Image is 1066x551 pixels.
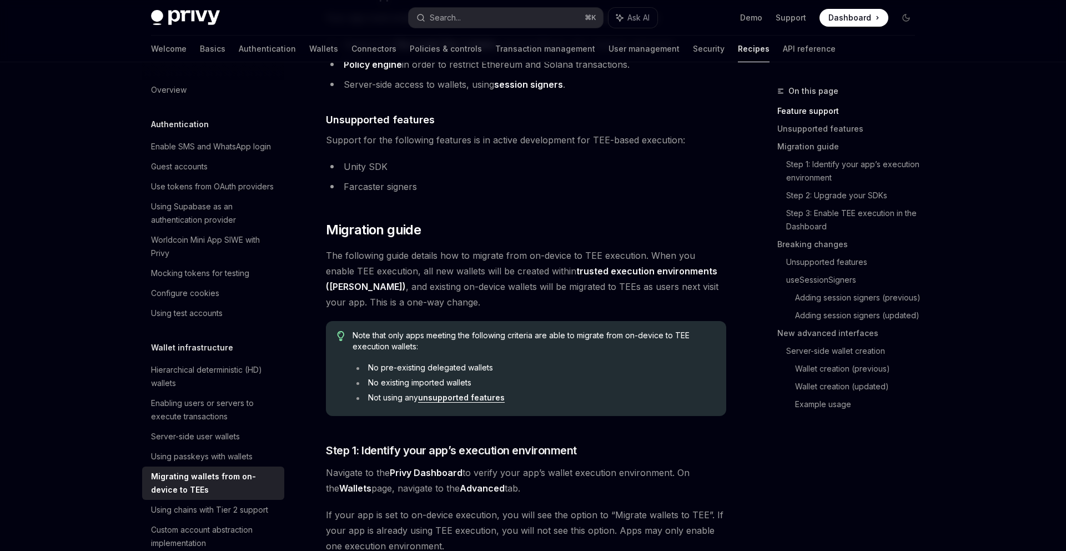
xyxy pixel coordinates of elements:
[151,160,208,173] div: Guest accounts
[777,138,924,156] a: Migration guide
[326,159,726,174] li: Unity SDK
[326,443,577,458] span: Step 1: Identify your app’s execution environment
[151,140,271,153] div: Enable SMS and WhatsApp login
[786,204,924,236] a: Step 3: Enable TEE execution in the Dashboard
[777,120,924,138] a: Unsupported features
[430,11,461,24] div: Search...
[795,289,924,307] a: Adding session signers (previous)
[609,8,657,28] button: Ask AI
[142,157,284,177] a: Guest accounts
[142,137,284,157] a: Enable SMS and WhatsApp login
[151,397,278,423] div: Enabling users or servers to execute transactions
[786,271,924,289] a: useSessionSigners
[783,36,836,62] a: API reference
[142,303,284,323] a: Using test accounts
[142,447,284,467] a: Using passkeys with wallets
[239,36,296,62] a: Authentication
[777,102,924,120] a: Feature support
[777,236,924,253] a: Breaking changes
[142,427,284,447] a: Server-side user wallets
[337,331,345,341] svg: Tip
[142,177,284,197] a: Use tokens from OAuth providers
[142,360,284,393] a: Hierarchical deterministic (HD) wallets
[142,230,284,263] a: Worldcoin Mini App SIWE with Privy
[151,341,233,354] h5: Wallet infrastructure
[326,57,726,72] li: in order to restrict Ethereum and Solana transactions.
[460,483,505,494] strong: Advanced
[151,233,278,260] div: Worldcoin Mini App SIWE with Privy
[142,500,284,520] a: Using chains with Tier 2 support
[777,324,924,342] a: New advanced interfaces
[151,450,253,463] div: Using passkeys with wallets
[627,12,650,23] span: Ask AI
[151,523,278,550] div: Custom account abstraction implementation
[585,13,596,22] span: ⌘ K
[142,467,284,500] a: Migrating wallets from on-device to TEEs
[142,80,284,100] a: Overview
[788,84,838,98] span: On this page
[151,503,268,517] div: Using chains with Tier 2 support
[339,483,371,494] strong: Wallets
[142,197,284,230] a: Using Supabase as an authentication provider
[897,9,915,27] button: Toggle dark mode
[326,179,726,194] li: Farcaster signers
[151,118,209,131] h5: Authentication
[609,36,680,62] a: User management
[344,59,402,71] a: Policy engine
[151,307,223,320] div: Using test accounts
[353,377,715,388] li: No existing imported wallets
[693,36,725,62] a: Security
[795,307,924,324] a: Adding session signers (updated)
[795,360,924,378] a: Wallet creation (previous)
[390,467,462,479] a: Privy Dashboard
[795,378,924,395] a: Wallet creation (updated)
[819,9,888,27] a: Dashboard
[353,330,715,352] span: Note that only apps meeting the following criteria are able to migrate from on-device to TEE exec...
[786,156,924,187] a: Step 1: Identify your app’s execution environment
[786,187,924,204] a: Step 2: Upgrade your SDKs
[326,248,726,310] span: The following guide details how to migrate from on-device to TEE execution. When you enable TEE e...
[786,342,924,360] a: Server-side wallet creation
[151,363,278,390] div: Hierarchical deterministic (HD) wallets
[151,200,278,227] div: Using Supabase as an authentication provider
[142,263,284,283] a: Mocking tokens for testing
[353,362,715,373] li: No pre-existing delegated wallets
[786,253,924,271] a: Unsupported features
[326,112,435,127] span: Unsupported features
[740,12,762,23] a: Demo
[151,287,219,300] div: Configure cookies
[151,36,187,62] a: Welcome
[409,8,603,28] button: Search...⌘K
[326,221,421,239] span: Migration guide
[142,283,284,303] a: Configure cookies
[738,36,770,62] a: Recipes
[795,395,924,413] a: Example usage
[351,36,396,62] a: Connectors
[151,180,274,193] div: Use tokens from OAuth providers
[353,392,715,403] li: Not using any
[418,393,505,403] a: unsupported features
[494,79,563,91] a: session signers
[326,465,726,496] span: Navigate to the to verify your app’s wallet execution environment. On the page, navigate to the tab.
[776,12,806,23] a: Support
[151,10,220,26] img: dark logo
[309,36,338,62] a: Wallets
[410,36,482,62] a: Policies & controls
[151,83,187,97] div: Overview
[200,36,225,62] a: Basics
[326,132,726,148] span: Support for the following features is in active development for TEE-based execution:
[142,393,284,427] a: Enabling users or servers to execute transactions
[495,36,595,62] a: Transaction management
[151,430,240,443] div: Server-side user wallets
[326,77,726,92] li: Server-side access to wallets, using .
[828,12,871,23] span: Dashboard
[151,470,278,497] div: Migrating wallets from on-device to TEEs
[151,267,249,280] div: Mocking tokens for testing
